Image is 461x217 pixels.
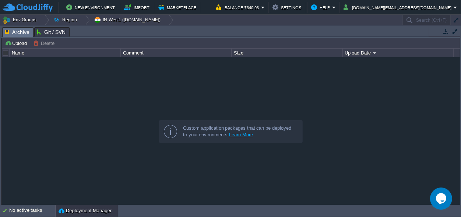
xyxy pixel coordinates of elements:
[121,49,231,57] div: Comment
[3,15,39,25] button: Env Groups
[343,49,453,57] div: Upload Date
[272,3,303,12] button: Settings
[430,188,454,210] iframe: chat widget
[10,49,120,57] div: Name
[229,132,253,137] a: Learn More
[183,125,296,138] div: Custom application packages that can be deployed to your environments.
[53,15,80,25] button: Region
[216,3,261,12] button: Balance ₹340.93
[37,28,66,36] span: Git / SVN
[9,205,55,217] div: No active tasks
[311,3,332,12] button: Help
[34,40,57,46] button: Delete
[3,3,53,12] img: CloudJiffy
[232,49,342,57] div: Size
[94,15,163,25] button: IN West1 ([DOMAIN_NAME])
[59,207,112,214] button: Deployment Manager
[158,3,198,12] button: Marketplace
[5,28,29,37] span: Archive
[66,3,117,12] button: New Environment
[344,3,454,12] button: [DOMAIN_NAME][EMAIL_ADDRESS][DOMAIN_NAME]
[5,40,29,46] button: Upload
[124,3,152,12] button: Import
